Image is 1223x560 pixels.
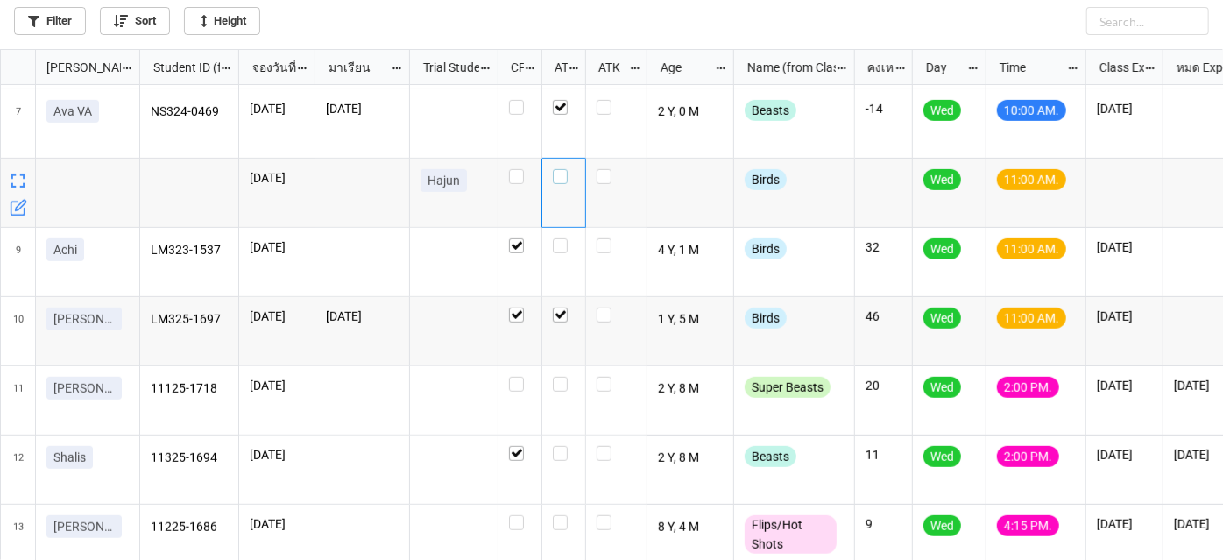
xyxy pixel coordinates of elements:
[737,58,836,77] div: Name (from Class)
[866,377,901,394] p: 20
[745,238,787,259] div: Birds
[53,518,115,535] p: [PERSON_NAME]
[857,58,894,77] div: คงเหลือ (from Nick Name)
[997,238,1066,259] div: 11:00 AM.
[14,7,86,35] a: Filter
[923,169,961,190] div: Wed
[413,58,479,77] div: Trial Student
[915,58,968,77] div: Day
[151,377,229,401] p: 11125-1718
[658,100,724,124] p: 2 Y, 0 M
[143,58,220,77] div: Student ID (from [PERSON_NAME] Name)
[53,103,92,120] p: Ava VA
[250,169,304,187] p: [DATE]
[151,100,229,124] p: NS324-0469
[997,515,1059,536] div: 4:15 PM.
[250,238,304,256] p: [DATE]
[658,515,724,540] p: 8 Y, 4 M
[866,515,901,533] p: 9
[997,377,1059,398] div: 2:00 PM.
[997,308,1066,329] div: 11:00 AM.
[997,446,1059,467] div: 2:00 PM.
[745,446,796,467] div: Beasts
[250,100,304,117] p: [DATE]
[923,100,961,121] div: Wed
[250,377,304,394] p: [DATE]
[866,308,901,325] p: 46
[923,238,961,259] div: Wed
[53,241,77,259] p: Achi
[745,377,831,398] div: Super Beasts
[1,50,140,85] div: grid
[151,308,229,332] p: LM325-1697
[658,238,724,263] p: 4 Y, 1 M
[866,100,901,117] p: -14
[428,172,460,189] p: Hajun
[745,169,787,190] div: Birds
[650,58,715,77] div: Age
[16,228,21,296] span: 9
[658,308,724,332] p: 1 Y, 5 M
[36,58,121,77] div: [PERSON_NAME] Name
[184,7,260,35] a: Height
[250,515,304,533] p: [DATE]
[13,297,24,365] span: 10
[500,58,525,77] div: CF
[745,100,796,121] div: Beasts
[1086,7,1209,35] input: Search...
[242,58,297,77] div: จองวันที่
[745,515,837,554] div: Flips/Hot Shots
[997,169,1066,190] div: 11:00 AM.
[745,308,787,329] div: Birds
[53,449,86,466] p: Shalis
[923,515,961,536] div: Wed
[250,446,304,464] p: [DATE]
[326,100,399,117] p: [DATE]
[1097,238,1152,256] p: [DATE]
[866,238,901,256] p: 32
[1097,308,1152,325] p: [DATE]
[544,58,569,77] div: ATT
[13,436,24,504] span: 12
[151,446,229,471] p: 11325-1694
[989,58,1067,77] div: Time
[318,58,391,77] div: มาเรียน
[923,446,961,467] div: Wed
[13,366,24,435] span: 11
[658,446,724,471] p: 2 Y, 8 M
[1097,515,1152,533] p: [DATE]
[53,310,115,328] p: [PERSON_NAME]
[1097,446,1152,464] p: [DATE]
[923,377,961,398] div: Wed
[588,58,628,77] div: ATK
[1097,377,1152,394] p: [DATE]
[658,377,724,401] p: 2 Y, 8 M
[866,446,901,464] p: 11
[923,308,961,329] div: Wed
[151,515,229,540] p: 11225-1686
[53,379,115,397] p: [PERSON_NAME]
[997,100,1066,121] div: 10:00 AM.
[1089,58,1145,77] div: Class Expiration
[1097,100,1152,117] p: [DATE]
[326,308,399,325] p: [DATE]
[151,238,229,263] p: LM323-1537
[250,308,304,325] p: [DATE]
[16,89,21,158] span: 7
[100,7,170,35] a: Sort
